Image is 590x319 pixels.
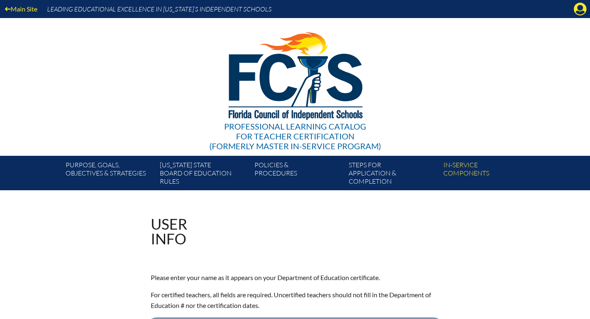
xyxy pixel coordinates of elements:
a: In-servicecomponents [440,159,534,190]
span: for Teacher Certification [236,131,354,141]
div: Professional Learning Catalog (formerly Master In-service Program) [209,121,381,151]
a: Policies &Procedures [251,159,345,190]
img: FCISlogo221.eps [211,18,380,130]
svg: Manage account [574,2,587,16]
a: Main Site [2,3,41,14]
a: Professional Learning Catalog for Teacher Certification(formerly Master In-service Program) [206,16,384,153]
h1: User Info [151,216,187,246]
a: Purpose, goals,objectives & strategies [62,159,157,190]
p: For certified teachers, all fields are required. Uncertified teachers should not fill in the Depa... [151,289,439,311]
p: Please enter your name as it appears on your Department of Education certificate. [151,272,439,283]
a: Steps forapplication & completion [345,159,440,190]
a: [US_STATE] StateBoard of Education rules [157,159,251,190]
